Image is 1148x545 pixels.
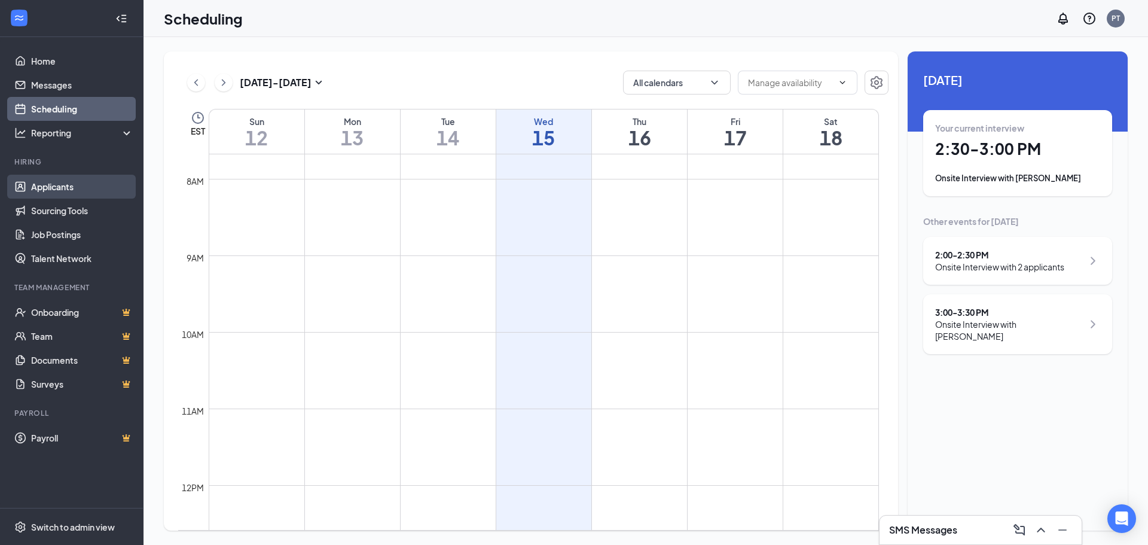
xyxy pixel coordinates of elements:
[935,306,1083,318] div: 3:00 - 3:30 PM
[179,328,206,341] div: 10am
[1010,520,1029,540] button: ComposeMessage
[31,246,133,270] a: Talent Network
[305,115,400,127] div: Mon
[184,251,206,264] div: 9am
[1034,523,1048,537] svg: ChevronUp
[31,49,133,73] a: Home
[1031,520,1051,540] button: ChevronUp
[865,71,889,95] button: Settings
[14,127,26,139] svg: Analysis
[748,76,833,89] input: Manage availability
[31,372,133,396] a: SurveysCrown
[709,77,720,89] svg: ChevronDown
[209,109,304,154] a: October 12, 2025
[209,115,304,127] div: Sun
[31,97,133,121] a: Scheduling
[1082,11,1097,26] svg: QuestionInfo
[1107,504,1136,533] div: Open Intercom Messenger
[31,300,133,324] a: OnboardingCrown
[592,109,687,154] a: October 16, 2025
[14,408,131,418] div: Payroll
[923,215,1112,227] div: Other events for [DATE]
[838,78,847,87] svg: ChevronDown
[190,75,202,90] svg: ChevronLeft
[31,426,133,450] a: PayrollCrown
[31,324,133,348] a: TeamCrown
[240,76,312,89] h3: [DATE] - [DATE]
[496,109,591,154] a: October 15, 2025
[935,261,1064,273] div: Onsite Interview with 2 applicants
[31,199,133,223] a: Sourcing Tools
[1012,523,1027,537] svg: ComposeMessage
[209,127,304,148] h1: 12
[401,109,496,154] a: October 14, 2025
[14,521,26,533] svg: Settings
[218,75,230,90] svg: ChevronRight
[935,318,1083,342] div: Onsite Interview with [PERSON_NAME]
[783,115,878,127] div: Sat
[889,523,957,537] h3: SMS Messages
[496,115,591,127] div: Wed
[1055,523,1070,537] svg: Minimize
[935,122,1100,134] div: Your current interview
[496,127,591,148] h1: 15
[935,139,1100,159] h1: 2:30 - 3:00 PM
[1086,317,1100,331] svg: ChevronRight
[869,75,884,90] svg: Settings
[923,71,1112,89] span: [DATE]
[623,71,731,95] button: All calendarsChevronDown
[31,175,133,199] a: Applicants
[935,249,1064,261] div: 2:00 - 2:30 PM
[14,157,131,167] div: Hiring
[14,282,131,293] div: Team Management
[215,74,233,92] button: ChevronRight
[688,109,783,154] a: October 17, 2025
[688,115,783,127] div: Fri
[31,521,115,533] div: Switch to admin view
[179,404,206,418] div: 11am
[1086,254,1100,268] svg: ChevronRight
[592,127,687,148] h1: 16
[1112,13,1120,23] div: PT
[184,175,206,188] div: 8am
[783,109,878,154] a: October 18, 2025
[31,127,134,139] div: Reporting
[191,111,205,125] svg: Clock
[31,223,133,246] a: Job Postings
[688,127,783,148] h1: 17
[305,127,400,148] h1: 13
[935,172,1100,184] div: Onsite Interview with [PERSON_NAME]
[31,348,133,372] a: DocumentsCrown
[1056,11,1070,26] svg: Notifications
[592,115,687,127] div: Thu
[187,74,205,92] button: ChevronLeft
[191,125,205,137] span: EST
[31,73,133,97] a: Messages
[401,115,496,127] div: Tue
[401,127,496,148] h1: 14
[783,127,878,148] h1: 18
[312,75,326,90] svg: SmallChevronDown
[115,13,127,25] svg: Collapse
[305,109,400,154] a: October 13, 2025
[1053,520,1072,540] button: Minimize
[179,481,206,494] div: 12pm
[164,8,243,29] h1: Scheduling
[13,12,25,24] svg: WorkstreamLogo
